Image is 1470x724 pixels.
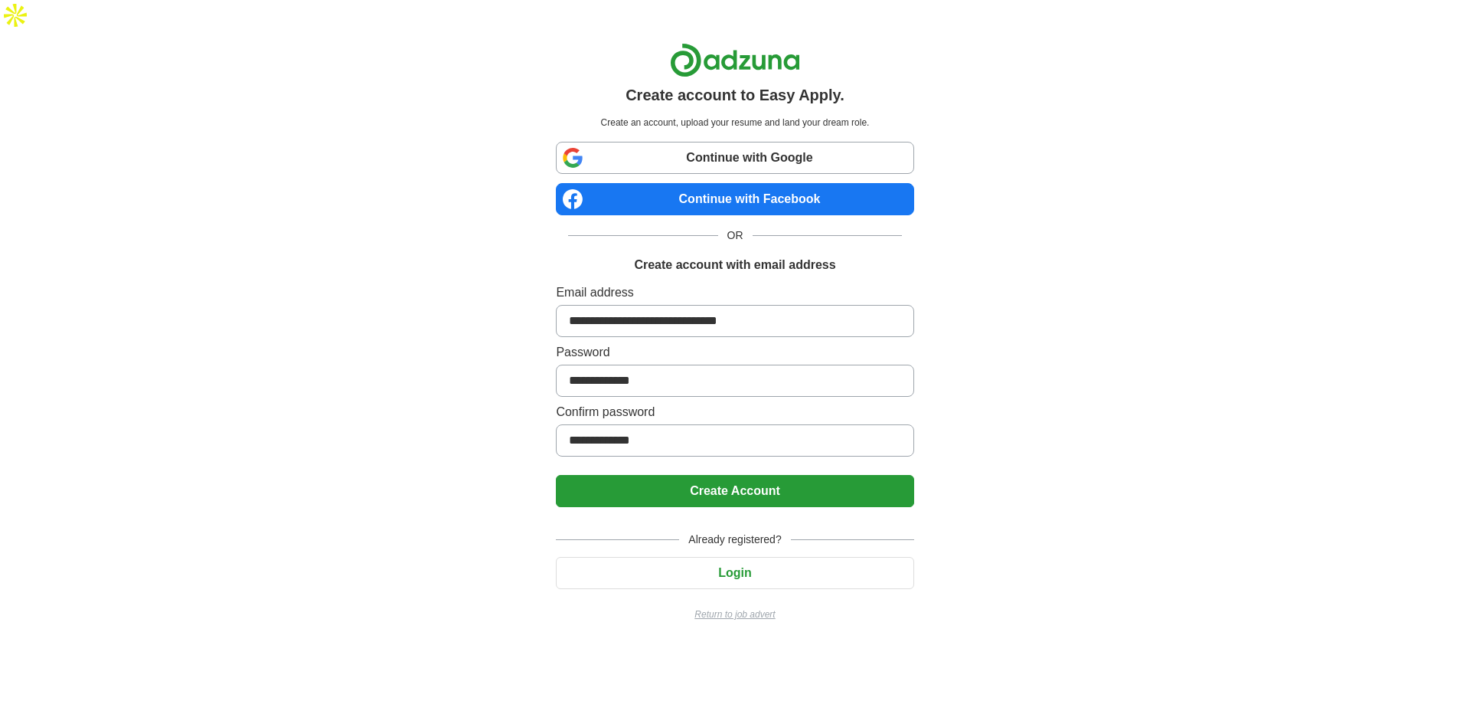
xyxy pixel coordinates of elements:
[556,183,913,215] a: Continue with Facebook
[559,116,910,129] p: Create an account, upload your resume and land your dream role.
[556,283,913,302] label: Email address
[626,84,844,106] h1: Create account to Easy Apply.
[718,228,753,244] span: OR
[670,43,800,77] img: Adzuna logo
[556,475,913,507] button: Create Account
[634,256,835,274] h1: Create account with email address
[556,403,913,421] label: Confirm password
[556,608,913,621] a: Return to job advert
[556,566,913,579] a: Login
[556,142,913,174] a: Continue with Google
[556,343,913,362] label: Password
[556,557,913,589] button: Login
[679,532,790,548] span: Already registered?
